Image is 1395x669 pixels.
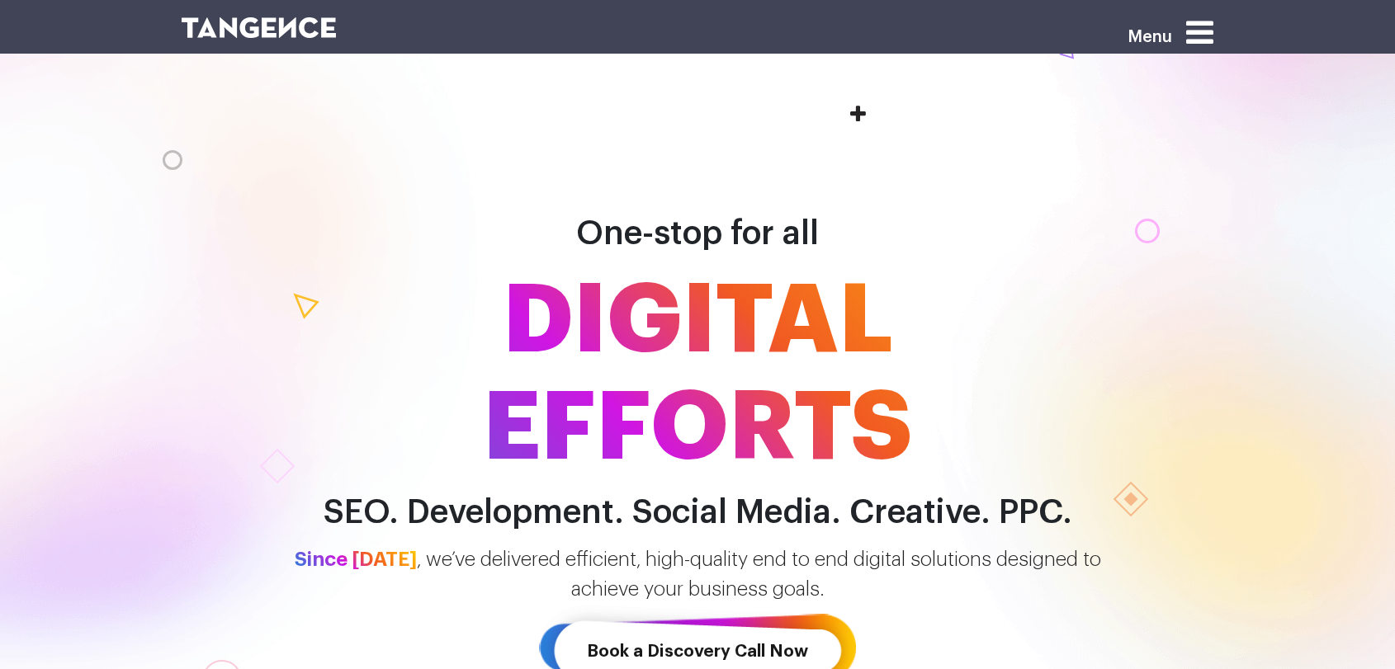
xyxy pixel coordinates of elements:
[182,17,336,38] img: logo SVG
[295,549,417,569] span: Since [DATE]
[227,544,1168,604] p: , we’ve delivered efficient, high-quality end to end digital solutions designed to achieve your b...
[227,267,1168,482] span: DIGITAL EFFORTS
[576,217,819,250] span: One-stop for all
[227,494,1168,531] h2: SEO. Development. Social Media. Creative. PPC.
